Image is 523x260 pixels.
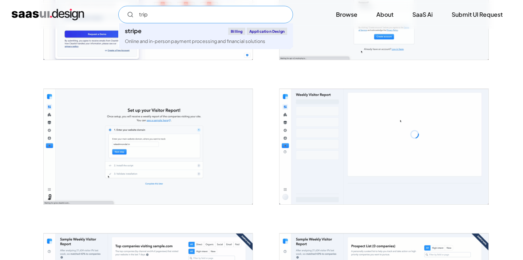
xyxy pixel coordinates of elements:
[125,38,265,45] div: Online and in-person payment processing and financial solutions
[118,6,293,23] form: Email Form
[44,89,253,204] img: 642417eed30c49fa2ae51901_Clearbit%20setup%20your%20visitors%20report.png
[327,7,366,23] a: Browse
[119,23,293,49] a: stripeBillingApplication DesignOnline and in-person payment processing and financial solutions
[368,7,402,23] a: About
[12,9,84,20] a: home
[404,7,441,23] a: SaaS Ai
[125,28,142,34] div: stripe
[280,89,488,204] a: open lightbox
[280,89,488,204] img: 642417ed2be643ad003ffc2d_Clearbit%20Loading%20screen.png
[228,28,245,35] div: Billing
[443,7,511,23] a: Submit UI Request
[247,28,288,35] div: Application Design
[118,6,293,23] input: Search UI designs you're looking for...
[44,89,253,204] a: open lightbox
